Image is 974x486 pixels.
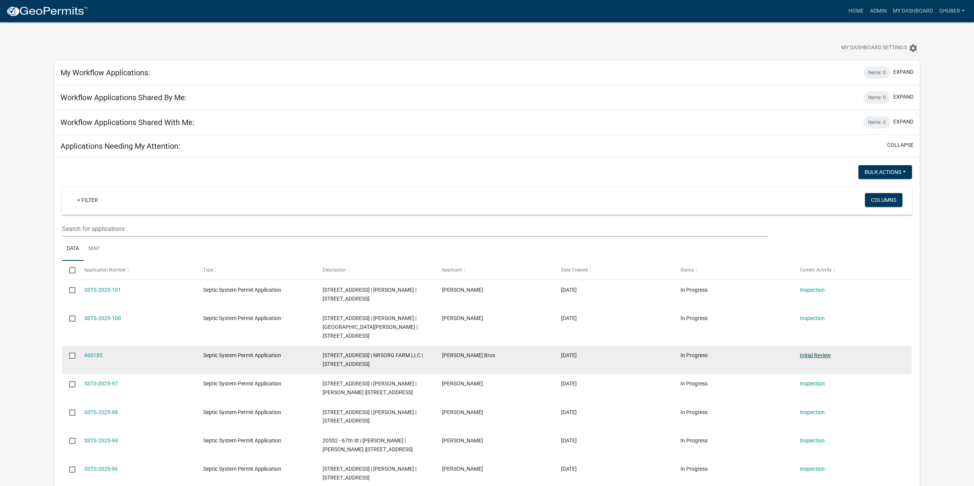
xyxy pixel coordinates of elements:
[84,315,121,321] a: SSTS-2025-100
[62,221,768,237] input: Search for applications
[442,352,495,358] span: James Bros
[442,466,483,472] span: David Krampitz
[680,267,694,273] span: Status
[71,193,104,207] a: + Filter
[680,437,708,444] span: In Progress
[561,409,577,415] span: 07/25/2025
[890,4,936,18] a: My Dashboard
[84,287,121,293] a: SSTS-2025-101
[680,380,708,387] span: In Progress
[680,409,708,415] span: In Progress
[60,141,180,151] h5: Applications Needing My Attention:
[893,118,914,126] button: expand
[323,409,416,424] span: 6775 OLD HWY 14 | KENNETH BENTSON |6775 OLD HWY 14
[865,193,902,207] button: Columns
[323,380,416,395] span: 17236 237TH AVE | RANDY E ANDERSON | LORI K ANDERSON |17236 237TH AVE
[442,380,483,387] span: Lori Anderson
[893,68,914,76] button: expand
[62,261,77,279] datatable-header-cell: Select
[323,437,413,452] span: 20552 - 67th St | BRANDON R GUSE | PAULINA J GUSE |20552 - 67th St
[800,466,825,472] a: Inspection
[442,315,483,321] span: Phillip Schleicher
[203,409,281,415] span: Septic System Permit Application
[442,437,483,444] span: Phillip Schleicher
[680,315,708,321] span: In Progress
[84,267,126,273] span: Application Number
[323,466,416,481] span: 29841 128TH ST | DAVID M KRAMPITZ |29841 128TH ST
[203,287,281,293] span: Septic System Permit Application
[323,315,418,339] span: 23868 70TH ST | KENT L THOMPSON | BONNI V THOMPSON |23868 70TH ST
[800,315,825,321] a: Inspection
[909,44,918,53] i: settings
[62,237,84,261] a: Data
[561,267,588,273] span: Date Created
[793,261,912,279] datatable-header-cell: Current Activity
[323,287,416,302] span: 11427 WILTON BRIDGE RD | JILLAYNE RAETZ |11427 WILTON BRIDGE RD
[196,261,315,279] datatable-header-cell: Type
[561,352,577,358] span: 08/06/2025
[561,437,577,444] span: 07/23/2025
[863,67,890,79] div: Items: 0
[561,380,577,387] span: 08/01/2025
[203,437,281,444] span: Septic System Permit Application
[442,287,483,293] span: Phillip Schleicher
[561,287,577,293] span: 08/10/2025
[863,91,890,104] div: Items: 0
[84,409,118,415] a: SSTS-2025-98
[315,261,435,279] datatable-header-cell: Description
[323,267,346,273] span: Description
[936,4,968,18] a: GHuber
[845,4,867,18] a: Home
[893,93,914,101] button: expand
[60,93,187,102] h5: Workflow Applications Shared By Me:
[60,118,194,127] h5: Workflow Applications Shared With Me:
[84,237,104,261] a: Map
[680,466,708,472] span: In Progress
[435,261,554,279] datatable-header-cell: Applicant
[858,165,912,179] button: Bulk Actions
[84,437,118,444] a: SSTS-2025-94
[203,466,281,472] span: Septic System Permit Application
[554,261,673,279] datatable-header-cell: Date Created
[887,141,914,149] button: collapse
[203,315,281,321] span: Septic System Permit Application
[323,352,423,367] span: 9922 STATE HWY 30 | NRSORG FARM LLC |9922 STATE HWY 30
[442,409,483,415] span: Ken Bentson
[442,267,462,273] span: Applicant
[77,261,196,279] datatable-header-cell: Application Number
[561,315,577,321] span: 08/10/2025
[84,380,118,387] a: SSTS-2025-97
[203,380,281,387] span: Septic System Permit Application
[841,44,907,53] span: My Dashboard Settings
[800,437,825,444] a: Inspection
[561,466,577,472] span: 07/22/2025
[800,287,825,293] a: Inspection
[680,287,708,293] span: In Progress
[680,352,708,358] span: In Progress
[60,68,150,77] h5: My Workflow Applications:
[800,409,825,415] a: Inspection
[800,380,825,387] a: Inspection
[673,261,793,279] datatable-header-cell: Status
[800,352,831,358] a: Initial Review
[84,466,118,472] a: SSTS-2025-96
[203,267,213,273] span: Type
[835,41,924,55] button: My Dashboard Settingssettings
[863,116,890,128] div: Items: 0
[867,4,890,18] a: Admin
[84,352,103,358] a: 460185
[800,267,832,273] span: Current Activity
[203,352,281,358] span: Septic System Permit Application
